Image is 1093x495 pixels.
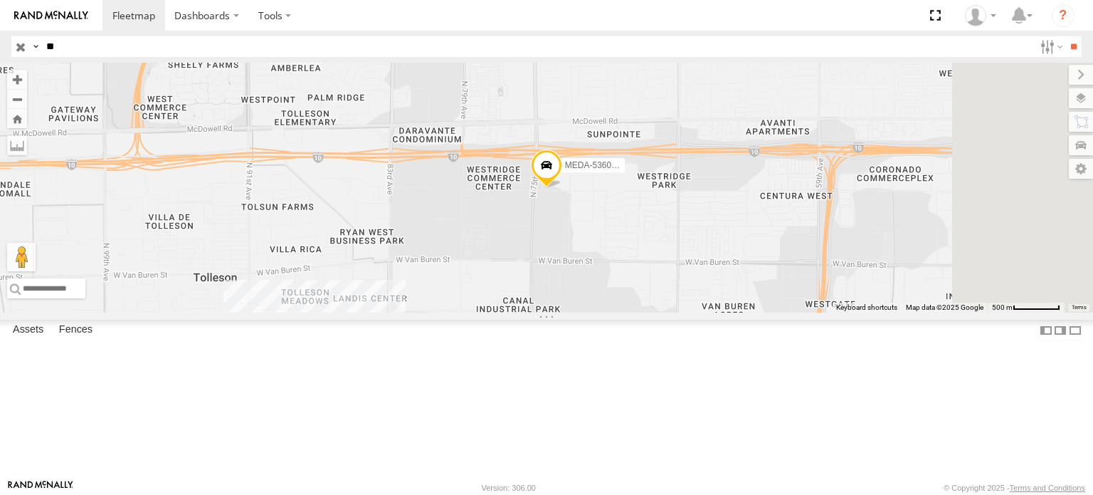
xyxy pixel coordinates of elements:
label: Fences [52,321,100,340]
span: 500 m [992,303,1013,311]
div: Jerry Constable [960,5,1001,26]
button: Keyboard shortcuts [836,303,897,313]
button: Drag Pegman onto the map to open Street View [7,243,36,271]
div: © Copyright 2025 - [944,484,1085,492]
span: MEDA-536026-Swing [565,160,647,170]
i: ? [1052,4,1074,27]
label: Map Settings [1069,159,1093,179]
label: Search Filter Options [1035,36,1065,57]
div: Version: 306.00 [482,484,536,492]
label: Measure [7,135,27,155]
button: Zoom out [7,89,27,109]
a: Terms and Conditions [1010,484,1085,492]
img: rand-logo.svg [14,11,88,21]
label: Hide Summary Table [1068,320,1082,340]
button: Zoom in [7,70,27,89]
label: Search Query [30,36,41,57]
label: Assets [6,321,51,340]
label: Dock Summary Table to the Right [1053,320,1067,340]
button: Zoom Home [7,109,27,128]
a: Visit our Website [8,481,73,495]
span: Map data ©2025 Google [906,303,983,311]
button: Map Scale: 500 m per 63 pixels [988,303,1065,313]
a: Terms (opens in new tab) [1072,305,1087,311]
label: Dock Summary Table to the Left [1039,320,1053,340]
